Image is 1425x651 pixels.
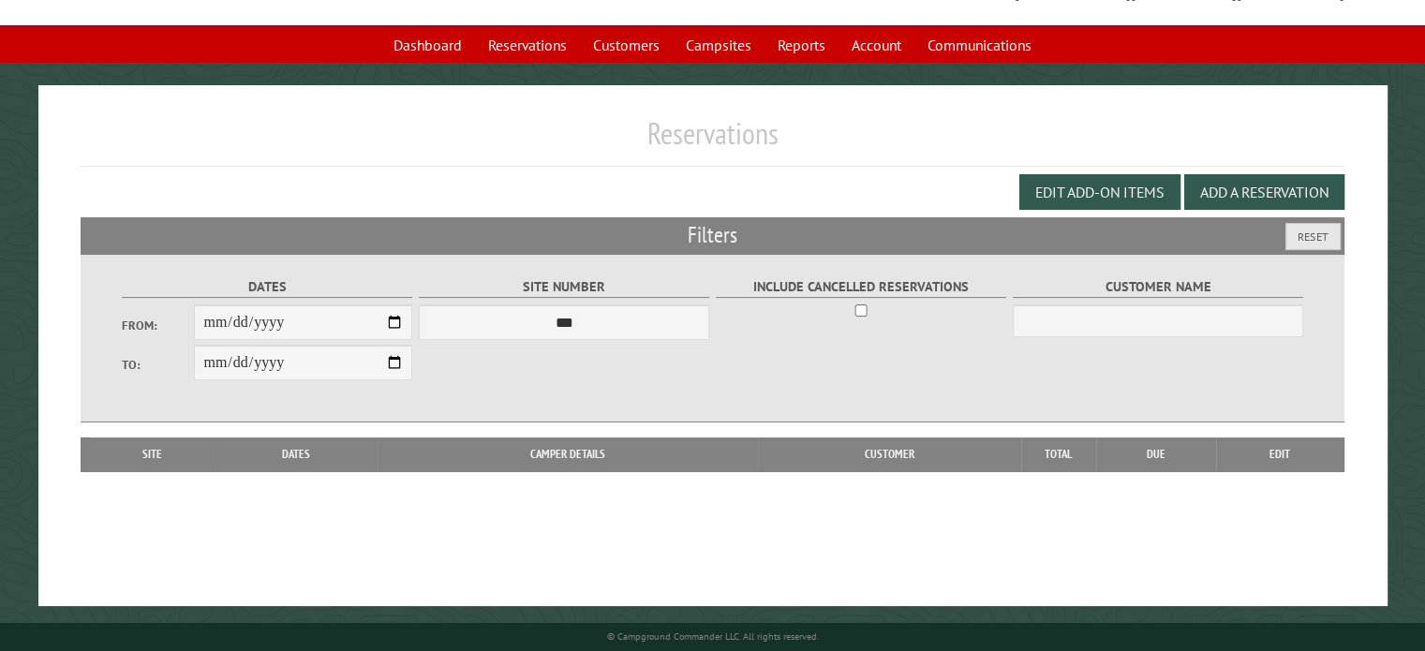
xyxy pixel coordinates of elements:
a: Dashboard [382,27,473,63]
a: Reservations [477,27,578,63]
th: Total [1021,437,1096,471]
a: Reports [766,27,837,63]
label: Site Number [419,276,710,298]
th: Camper Details [378,437,758,471]
button: Add a Reservation [1184,174,1344,210]
a: Account [840,27,913,63]
label: To: [122,356,195,374]
th: Customer [758,437,1021,471]
th: Edit [1216,437,1344,471]
label: From: [122,317,195,334]
small: © Campground Commander LLC. All rights reserved. [607,630,819,643]
h2: Filters [81,217,1344,253]
label: Dates [122,276,413,298]
th: Dates [215,437,378,471]
a: Customers [582,27,671,63]
button: Reset [1285,223,1341,250]
th: Site [90,437,215,471]
th: Due [1096,437,1216,471]
a: Communications [916,27,1043,63]
label: Customer Name [1013,276,1304,298]
button: Edit Add-on Items [1019,174,1180,210]
label: Include Cancelled Reservations [716,276,1007,298]
a: Campsites [675,27,763,63]
h1: Reservations [81,115,1344,167]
